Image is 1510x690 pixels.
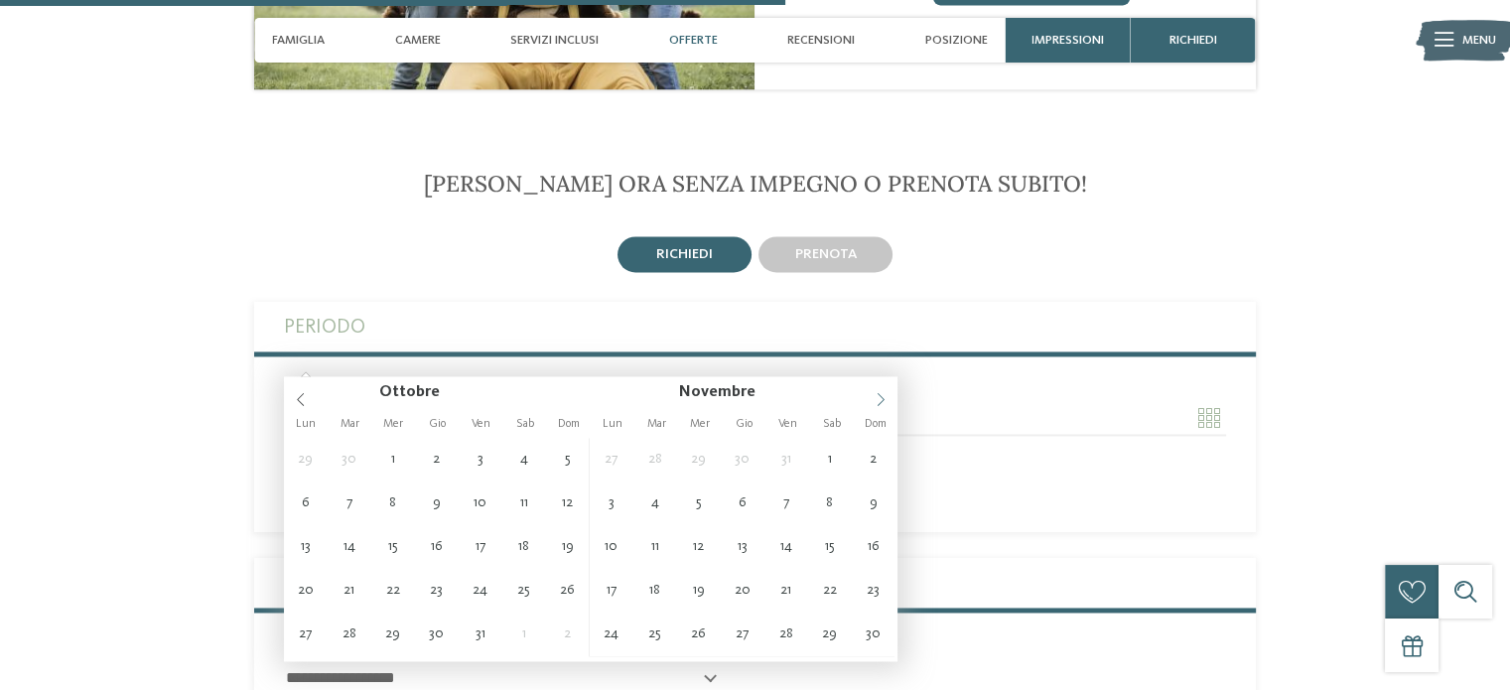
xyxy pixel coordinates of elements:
span: prenota [795,247,857,261]
span: Ottobre 15, 2025 [371,525,415,569]
span: Novembre 9, 2025 [852,482,895,525]
span: Ottobre 17, 2025 [459,525,502,569]
span: Novembre [678,384,755,400]
span: Ottobre 29, 2025 [371,613,415,656]
span: Camere [395,33,441,48]
span: Ottobre 3, 2025 [459,438,502,482]
label: Periodo [284,302,1226,351]
span: Ottobre 4, 2025 [502,438,546,482]
span: Ottobre 5, 2025 [546,438,590,482]
span: Ven [766,418,810,430]
span: Novembre 1, 2025 [808,438,852,482]
span: Ottobre 25, 2025 [502,569,546,613]
span: Novembre 19, 2025 [677,569,721,613]
span: Novembre 21, 2025 [764,569,808,613]
span: Sab [810,418,854,430]
span: Mer [678,418,722,430]
span: Mer [371,418,415,430]
span: Novembre 28, 2025 [764,613,808,656]
span: Lun [591,418,634,430]
span: Novembre 18, 2025 [633,569,677,613]
span: Novembre 20, 2025 [721,569,764,613]
span: Ottobre 23, 2025 [415,569,459,613]
span: Novembre 22, 2025 [808,569,852,613]
span: Ottobre 9, 2025 [415,482,459,525]
span: Ottobre 10, 2025 [459,482,502,525]
span: Novembre 14, 2025 [764,525,808,569]
span: Novembre 30, 2025 [852,613,895,656]
span: Novembre 12, 2025 [677,525,721,569]
span: Ottobre 8, 2025 [371,482,415,525]
span: Novembre 16, 2025 [852,525,895,569]
span: Impressioni [1031,33,1104,48]
input: Year [755,383,814,400]
span: Servizi inclusi [510,33,599,48]
span: Novembre 3, 2025 [590,482,633,525]
span: richiedi [1169,33,1217,48]
span: Gio [415,418,459,430]
span: Novembre 29, 2025 [808,613,852,656]
input: Year [440,383,499,400]
span: Ottobre [379,384,440,400]
span: Novembre 13, 2025 [721,525,764,569]
span: Novembre 2, 2025 [546,613,590,656]
span: Ottobre 21, 2025 [328,569,371,613]
span: Ottobre 1, 2025 [371,438,415,482]
span: Ottobre 20, 2025 [284,569,328,613]
span: Novembre 5, 2025 [677,482,721,525]
span: Ven [460,418,503,430]
span: Ottobre 26, 2025 [546,569,590,613]
span: Ottobre 22, 2025 [371,569,415,613]
span: Dom [547,418,591,430]
span: Ottobre 11, 2025 [502,482,546,525]
span: Novembre 6, 2025 [721,482,764,525]
span: Novembre 8, 2025 [808,482,852,525]
span: Ottobre 28, 2025 [328,613,371,656]
span: Posizione [925,33,988,48]
span: Novembre 17, 2025 [590,569,633,613]
span: Ottobre 2, 2025 [415,438,459,482]
span: Lun [284,418,328,430]
span: Ottobre 7, 2025 [328,482,371,525]
span: Novembre 24, 2025 [590,613,633,656]
span: Settembre 30, 2025 [328,438,371,482]
span: Settembre 29, 2025 [284,438,328,482]
span: Novembre 27, 2025 [721,613,764,656]
span: Novembre 7, 2025 [764,482,808,525]
span: Novembre 2, 2025 [852,438,895,482]
span: Ottobre 30, 2025 [721,438,764,482]
span: Ottobre 29, 2025 [677,438,721,482]
span: Ottobre 14, 2025 [328,525,371,569]
span: Novembre 10, 2025 [590,525,633,569]
span: Ottobre 24, 2025 [459,569,502,613]
span: Ottobre 12, 2025 [546,482,590,525]
span: [PERSON_NAME] ora senza impegno o prenota subito! [423,169,1086,198]
span: Mar [634,418,678,430]
span: Famiglia [272,33,325,48]
span: Ottobre 18, 2025 [502,525,546,569]
span: Ottobre 27, 2025 [284,613,328,656]
span: Sab [503,418,547,430]
span: Ottobre 13, 2025 [284,525,328,569]
span: richiedi [656,247,713,261]
span: Ottobre 19, 2025 [546,525,590,569]
span: Novembre 25, 2025 [633,613,677,656]
span: Mar [328,418,371,430]
span: Ottobre 30, 2025 [415,613,459,656]
span: Ottobre 6, 2025 [284,482,328,525]
span: Ottobre 27, 2025 [590,438,633,482]
span: Recensioni [787,33,855,48]
span: Novembre 15, 2025 [808,525,852,569]
span: Ottobre 16, 2025 [415,525,459,569]
span: Ottobre 31, 2025 [764,438,808,482]
span: Novembre 1, 2025 [502,613,546,656]
span: Novembre 4, 2025 [633,482,677,525]
span: Gio [722,418,765,430]
span: Ottobre 31, 2025 [459,613,502,656]
span: Offerte [669,33,718,48]
span: Novembre 23, 2025 [852,569,895,613]
span: Ottobre 28, 2025 [633,438,677,482]
span: Novembre 11, 2025 [633,525,677,569]
span: Dom [854,418,897,430]
span: Novembre 26, 2025 [677,613,721,656]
